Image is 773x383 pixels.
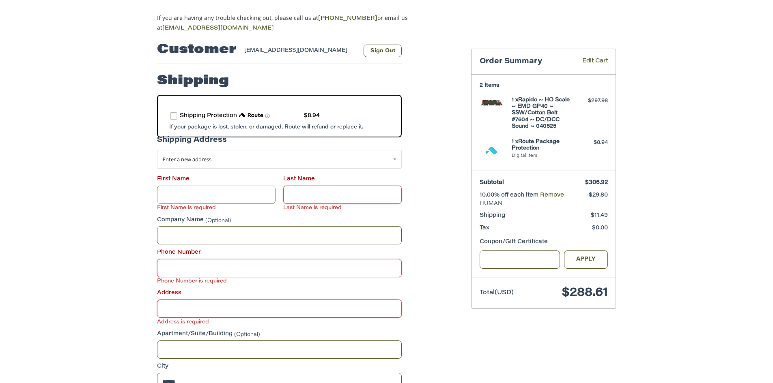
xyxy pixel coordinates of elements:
a: [PHONE_NUMBER] [318,16,377,21]
label: Last Name is required [283,205,402,211]
h4: 1 x Route Package Protection [512,139,574,152]
span: HUMAN [480,200,608,208]
label: Apartment/Suite/Building [157,330,402,338]
small: (Optional) [205,218,231,223]
label: Company Name [157,216,402,225]
h3: 2 Items [480,82,608,89]
label: City [157,362,402,371]
button: Apply [564,250,608,269]
span: $11.49 [591,213,608,218]
span: $288.61 [562,287,608,299]
a: Edit Cart [571,57,608,66]
small: (Optional) [234,332,260,337]
input: Gift Certificate or Coupon Code [480,250,560,269]
p: If you are having any trouble checking out, please call us at or email us at [157,13,433,33]
h2: Shipping [157,73,229,89]
span: If your package is lost, stolen, or damaged, Route will refund or replace it. [169,124,363,130]
span: $306.92 [585,180,608,186]
span: $0.00 [592,225,608,231]
a: [EMAIL_ADDRESS][DOMAIN_NAME] [162,26,274,31]
div: [EMAIL_ADDRESS][DOMAIN_NAME] [244,47,356,57]
label: Phone Number [157,248,402,257]
div: $8.94 [576,139,608,147]
span: Enter a new address [163,156,211,163]
h2: Customer [157,42,236,58]
div: $8.94 [304,112,320,120]
label: Address is required [157,319,402,325]
label: Last Name [283,175,402,184]
span: Total (USD) [480,290,514,296]
h3: Order Summary [480,57,571,66]
span: Learn more [265,113,270,118]
button: Sign Out [364,45,402,57]
span: Tax [480,225,489,231]
label: Phone Number is required [157,278,402,285]
div: route shipping protection selector element [170,108,389,124]
label: First Name [157,175,276,184]
span: Subtotal [480,180,504,186]
span: 10.00% off each item [480,193,540,198]
a: Remove [540,193,564,198]
span: Shipping Protection [180,113,237,119]
span: -$29.80 [586,193,608,198]
label: First Name is required [157,205,276,211]
h4: 1 x Rapido ~ HO Scale ~ EMD GP40 ~ SSW/Cotton Belt #7604 ~ DC/DCC Sound ~ 040525 [512,97,574,130]
span: Shipping [480,213,505,218]
li: Digital Item [512,153,574,160]
div: $297.98 [576,97,608,105]
a: Enter or select a different address [157,150,402,169]
label: Address [157,289,402,297]
legend: Shipping Address [157,135,227,150]
div: Coupon/Gift Certificate [480,238,608,246]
